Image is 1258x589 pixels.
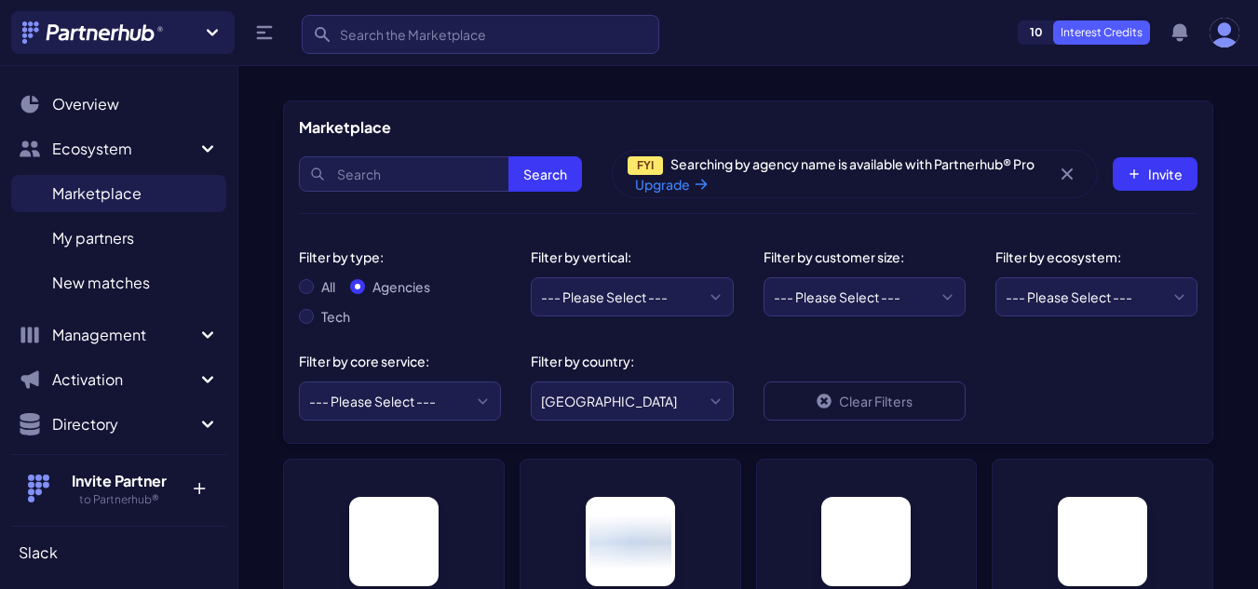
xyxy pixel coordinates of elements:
span: New matches [52,272,150,294]
div: Filter by ecosystem: [995,248,1183,266]
button: Directory [11,406,226,443]
p: + [179,470,219,500]
span: Ecosystem [52,138,196,160]
span: My partners [52,227,134,249]
button: Ecosystem [11,130,226,167]
div: Filter by country: [531,352,718,370]
div: Filter by core service: [299,352,486,370]
button: Invite [1113,157,1197,191]
span: Activation [52,368,196,391]
div: Filter by customer size: [764,248,951,266]
button: Invite Partner to Partnerhub® + [11,454,226,522]
label: Tech [321,307,350,326]
a: Upgrade [635,175,709,194]
input: Search [299,156,582,192]
span: FYI [628,156,663,175]
input: Search the Marketplace [302,15,659,54]
label: All [321,277,335,296]
img: image_alt [1058,497,1147,586]
img: user photo [1210,18,1239,47]
h5: Marketplace [299,116,391,139]
button: Activation [11,361,226,398]
a: Slack [11,534,226,571]
span: Management [52,324,196,346]
p: Searching by agency name is available with Partnerhub® Pro [628,154,1052,194]
span: 10 [1019,21,1054,44]
img: image_alt [349,497,439,586]
img: Partnerhub® Logo [22,21,165,44]
a: New matches [11,264,226,301]
div: Filter by type: [299,248,486,266]
div: Filter by vertical: [531,248,718,266]
span: Directory [52,413,196,435]
button: Management [11,316,226,354]
h4: Invite Partner [59,470,179,492]
a: Overview [11,86,226,123]
a: 10Interest Credits [1018,20,1150,45]
span: Overview [52,93,119,115]
h5: to Partnerhub® [59,492,179,507]
a: Clear Filters [764,382,966,421]
p: Interest Credits [1053,20,1150,45]
img: image_alt [586,497,675,586]
a: Marketplace [11,175,226,212]
button: Search [508,156,582,192]
span: Marketplace [52,182,142,205]
img: image_alt [821,497,911,586]
a: My partners [11,220,226,257]
label: Agencies [372,277,430,296]
span: Slack [19,542,58,564]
